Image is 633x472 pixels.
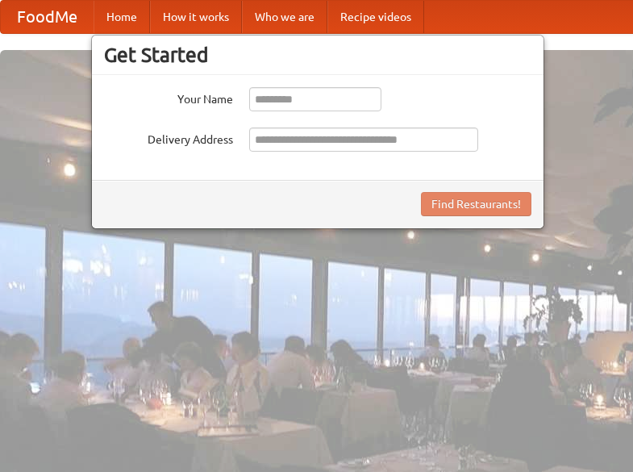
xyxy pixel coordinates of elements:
[242,1,327,33] a: Who we are
[1,1,94,33] a: FoodMe
[327,1,424,33] a: Recipe videos
[104,127,233,148] label: Delivery Address
[104,43,531,67] h3: Get Started
[150,1,242,33] a: How it works
[421,192,531,216] button: Find Restaurants!
[104,87,233,107] label: Your Name
[94,1,150,33] a: Home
